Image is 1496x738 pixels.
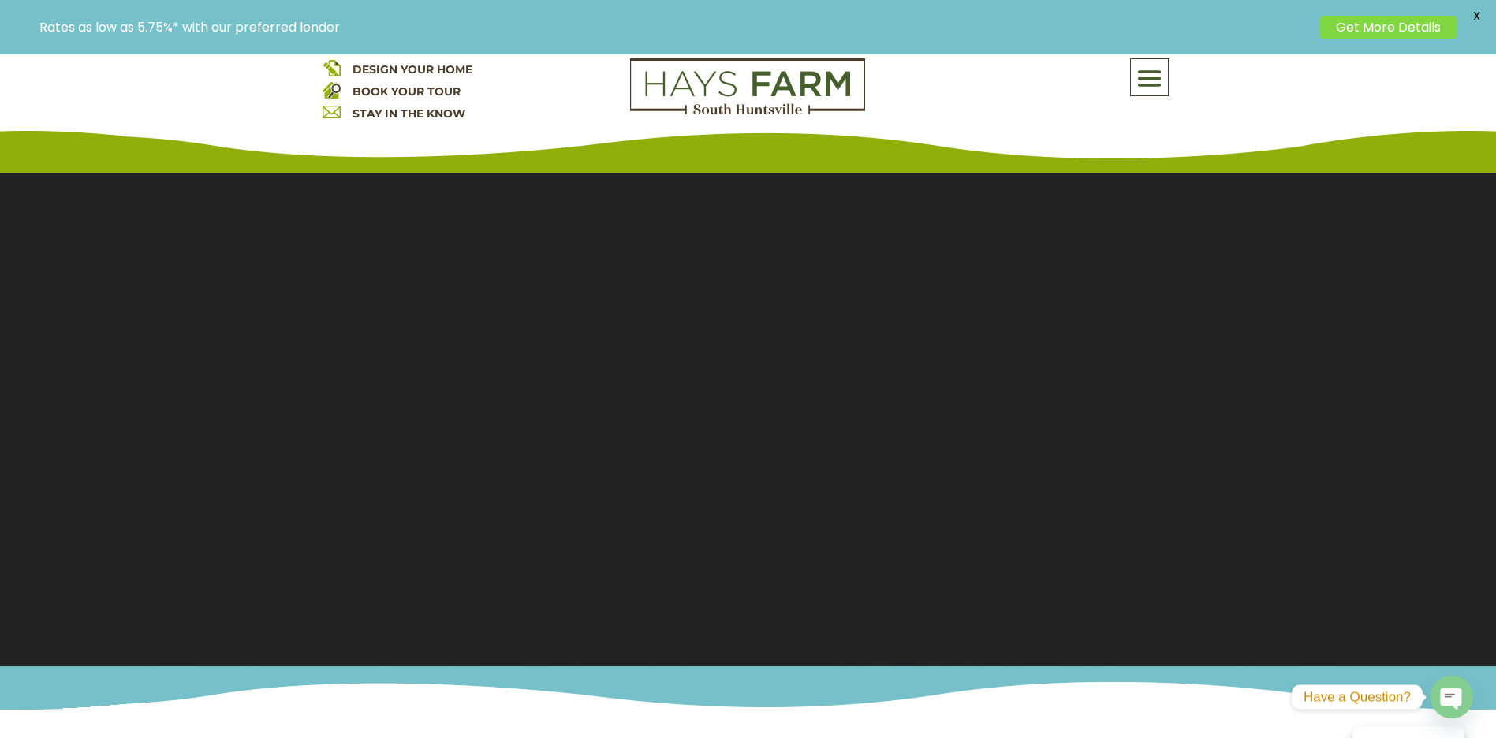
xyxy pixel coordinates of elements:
[1464,4,1488,28] span: X
[353,62,472,76] a: DESIGN YOUR HOME
[39,20,1312,35] p: Rates as low as 5.75%* with our preferred lender
[630,58,865,115] img: Logo
[630,104,865,118] a: hays farm homes huntsville development
[353,106,465,121] a: STAY IN THE KNOW
[323,80,341,99] img: book your home tour
[353,84,461,99] a: BOOK YOUR TOUR
[1320,16,1457,39] a: Get More Details
[323,58,341,76] img: design your home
